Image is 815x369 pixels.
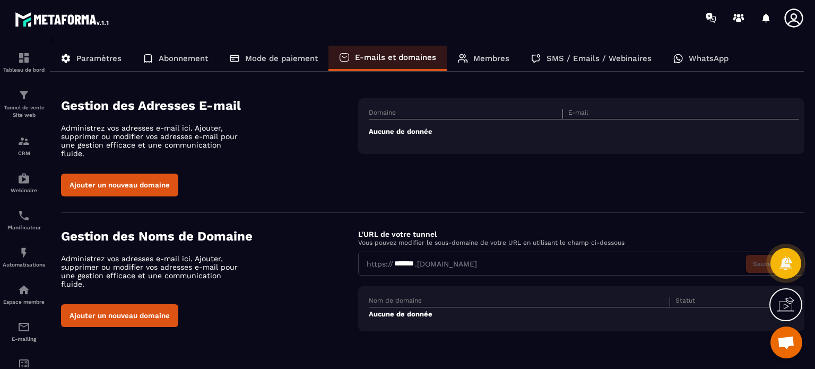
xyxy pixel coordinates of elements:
[3,127,45,164] a: formationformationCRM
[369,307,799,321] td: Aucune de donnée
[3,313,45,350] a: emailemailE-mailing
[3,187,45,193] p: Webinaire
[61,229,358,244] h4: Gestion des Noms de Domaine
[159,54,208,63] p: Abonnement
[18,52,30,64] img: formation
[18,209,30,222] img: scheduler
[61,174,178,196] button: Ajouter un nouveau domaine
[18,284,30,296] img: automations
[670,297,778,307] th: Statut
[358,230,437,238] label: L'URL de votre tunnel
[473,54,509,63] p: Membres
[3,276,45,313] a: automationsautomationsEspace membre
[3,299,45,305] p: Espace membre
[3,104,45,119] p: Tunnel de vente Site web
[18,89,30,101] img: formation
[61,98,358,113] h4: Gestion des Adresses E-mail
[3,44,45,81] a: formationformationTableau de bord
[76,54,122,63] p: Paramètres
[562,109,756,119] th: E-mail
[3,201,45,238] a: schedulerschedulerPlanificateur
[3,238,45,276] a: automationsautomationsAutomatisations
[245,54,318,63] p: Mode de paiement
[355,53,436,62] p: E-mails et domaines
[3,81,45,127] a: formationformationTunnel de vente Site web
[3,262,45,268] p: Automatisations
[3,150,45,156] p: CRM
[770,327,802,358] a: Ouvrir le chat
[369,119,799,144] td: Aucune de donnée
[61,304,178,327] button: Ajouter un nouveau domaine
[689,54,729,63] p: WhatsApp
[3,225,45,230] p: Planificateur
[15,10,110,29] img: logo
[369,109,562,119] th: Domaine
[18,172,30,185] img: automations
[3,336,45,342] p: E-mailing
[547,54,652,63] p: SMS / Emails / Webinaires
[18,246,30,259] img: automations
[3,67,45,73] p: Tableau de bord
[18,321,30,333] img: email
[3,164,45,201] a: automationsautomationsWebinaire
[369,297,670,307] th: Nom de domaine
[61,254,247,288] p: Administrez vos adresses e-mail ici. Ajouter, supprimer ou modifier vos adresses e-mail pour une ...
[18,135,30,148] img: formation
[61,124,247,158] p: Administrez vos adresses e-mail ici. Ajouter, supprimer ou modifier vos adresses e-mail pour une ...
[358,239,804,246] p: Vous pouvez modifier le sous-domaine de votre URL en utilisant le champ ci-dessous
[50,36,804,347] div: >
